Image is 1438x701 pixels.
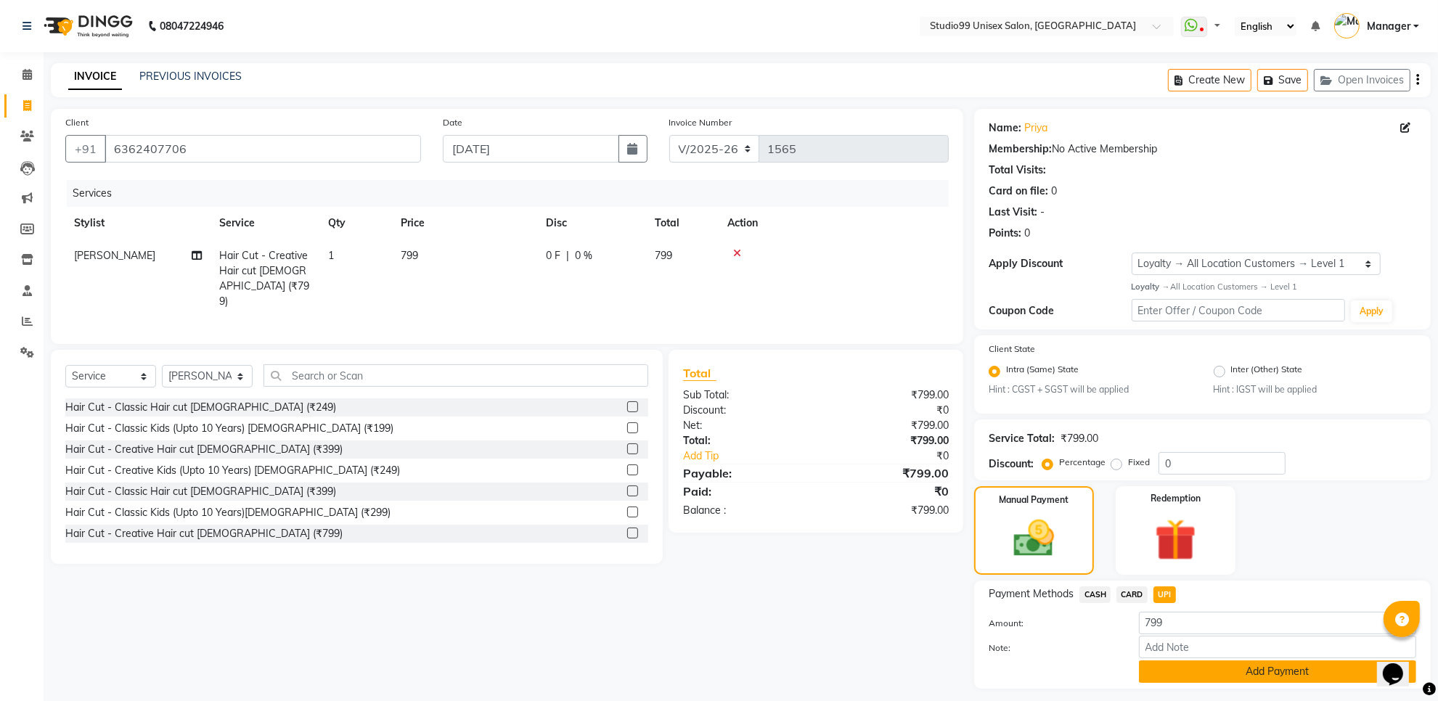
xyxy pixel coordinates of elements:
[105,135,421,163] input: Search by Name/Mobile/Email/Code
[978,617,1127,630] label: Amount:
[989,142,1416,157] div: No Active Membership
[1051,184,1057,199] div: 0
[816,403,960,418] div: ₹0
[1351,300,1392,322] button: Apply
[683,366,716,381] span: Total
[978,641,1127,655] label: Note:
[816,388,960,403] div: ₹799.00
[1006,363,1079,380] label: Intra (Same) State
[672,418,816,433] div: Net:
[989,343,1035,356] label: Client State
[989,120,1021,136] div: Name:
[65,116,89,129] label: Client
[1257,69,1308,91] button: Save
[65,505,391,520] div: Hair Cut - Classic Kids (Upto 10 Years)[DEMOGRAPHIC_DATA] (₹299)
[65,421,393,436] div: Hair Cut - Classic Kids (Upto 10 Years) [DEMOGRAPHIC_DATA] (₹199)
[1116,586,1148,603] span: CARD
[1214,383,1416,396] small: Hint : IGST will be applied
[672,503,816,518] div: Balance :
[65,400,336,415] div: Hair Cut - Classic Hair cut [DEMOGRAPHIC_DATA] (₹249)
[1139,612,1416,634] input: Amount
[1314,69,1410,91] button: Open Invoices
[672,483,816,500] div: Paid:
[672,388,816,403] div: Sub Total:
[1040,205,1045,220] div: -
[989,226,1021,241] div: Points:
[37,6,136,46] img: logo
[1139,660,1416,683] button: Add Payment
[575,248,592,263] span: 0 %
[672,448,840,464] a: Add Tip
[392,207,537,239] th: Price
[1334,13,1360,38] img: Manager
[989,205,1037,220] div: Last Visit:
[1367,19,1410,34] span: Manager
[264,364,648,387] input: Search or Scan
[566,248,569,263] span: |
[989,431,1055,446] div: Service Total:
[537,207,646,239] th: Disc
[1001,515,1066,562] img: _cash.svg
[989,586,1074,602] span: Payment Methods
[816,483,960,500] div: ₹0
[328,249,334,262] span: 1
[67,180,960,207] div: Services
[989,456,1034,472] div: Discount:
[989,184,1048,199] div: Card on file:
[1231,363,1303,380] label: Inter (Other) State
[401,249,418,262] span: 799
[1377,643,1423,686] iframe: chat widget
[1132,282,1170,292] strong: Loyalty →
[1153,586,1176,603] span: UPI
[211,207,319,239] th: Service
[989,303,1131,319] div: Coupon Code
[816,433,960,448] div: ₹799.00
[319,207,392,239] th: Qty
[989,142,1052,157] div: Membership:
[816,418,960,433] div: ₹799.00
[65,484,336,499] div: Hair Cut - Classic Hair cut [DEMOGRAPHIC_DATA] (₹399)
[1024,120,1047,136] a: Priya
[646,207,719,239] th: Total
[1168,69,1251,91] button: Create New
[443,116,462,129] label: Date
[1142,514,1209,565] img: _gift.svg
[1132,299,1345,321] input: Enter Offer / Coupon Code
[65,526,343,541] div: Hair Cut - Creative Hair cut [DEMOGRAPHIC_DATA] (₹799)
[65,207,211,239] th: Stylist
[719,207,949,239] th: Action
[139,70,242,83] a: PREVIOUS INVOICES
[1151,492,1201,505] label: Redemption
[68,64,122,90] a: INVOICE
[219,249,309,308] span: Hair Cut - Creative Hair cut [DEMOGRAPHIC_DATA] (₹799)
[1059,456,1106,469] label: Percentage
[1139,636,1416,658] input: Add Note
[989,383,1191,396] small: Hint : CGST + SGST will be applied
[840,448,960,464] div: ₹0
[672,433,816,448] div: Total:
[1132,281,1416,293] div: All Location Customers → Level 1
[816,503,960,518] div: ₹799.00
[1000,493,1069,507] label: Manual Payment
[1128,456,1150,469] label: Fixed
[65,442,343,457] div: Hair Cut - Creative Hair cut [DEMOGRAPHIC_DATA] (₹399)
[989,163,1046,178] div: Total Visits:
[989,256,1131,271] div: Apply Discount
[1079,586,1111,603] span: CASH
[669,116,732,129] label: Invoice Number
[655,249,672,262] span: 799
[65,463,400,478] div: Hair Cut - Creative Kids (Upto 10 Years) [DEMOGRAPHIC_DATA] (₹249)
[1024,226,1030,241] div: 0
[74,249,155,262] span: [PERSON_NAME]
[816,464,960,482] div: ₹799.00
[672,464,816,482] div: Payable:
[160,6,224,46] b: 08047224946
[1061,431,1098,446] div: ₹799.00
[672,403,816,418] div: Discount:
[65,135,106,163] button: +91
[546,248,560,263] span: 0 F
